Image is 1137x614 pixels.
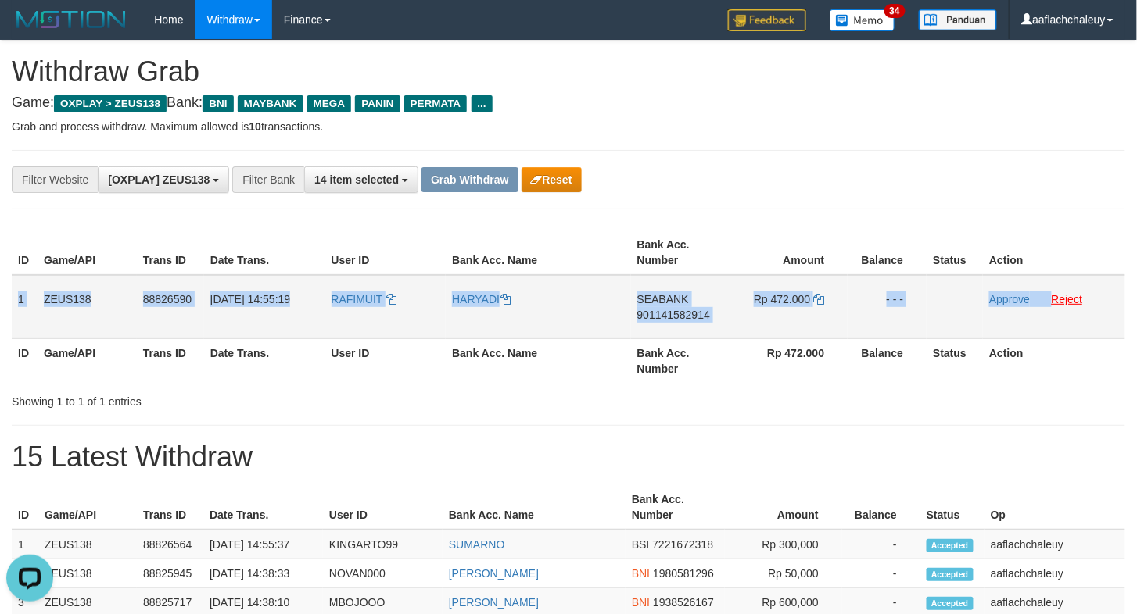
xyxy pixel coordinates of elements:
a: Copy 472000 to clipboard [813,293,824,305]
h1: Withdraw Grab [12,56,1125,87]
strong: 10 [249,120,261,133]
div: Showing 1 to 1 of 1 entries [12,387,462,409]
h4: Game: Bank: [12,95,1125,111]
img: Button%20Memo.svg [830,9,895,31]
th: Bank Acc. Name [446,230,630,275]
span: MEGA [307,95,352,112]
th: Action [983,230,1125,275]
th: Date Trans. [204,230,325,275]
span: SEABANK [637,293,689,305]
td: [DATE] 14:38:33 [203,559,323,588]
img: MOTION_logo.png [12,8,131,31]
span: 14 item selected [314,173,399,186]
th: Game/API [38,485,137,530]
th: Trans ID [137,485,203,530]
span: 88826590 [143,293,192,305]
th: Bank Acc. Name [443,485,626,530]
td: 1 [12,530,38,559]
span: Accepted [927,539,974,552]
td: NOVAN000 [323,559,443,588]
th: Trans ID [137,230,204,275]
div: Filter Website [12,166,98,193]
th: Action [983,338,1125,383]
div: Filter Bank [232,166,304,193]
button: [OXPLAY] ZEUS138 [98,166,229,193]
td: 88826564 [137,530,203,559]
th: User ID [325,338,447,383]
th: Date Trans. [204,338,325,383]
span: MAYBANK [238,95,303,112]
span: BNI [632,596,650,609]
td: 1 [12,275,38,339]
span: [OXPLAY] ZEUS138 [108,173,210,186]
span: Copy 901141582914 to clipboard [637,309,710,321]
span: Accepted [927,597,974,610]
img: Feedback.jpg [728,9,806,31]
span: PANIN [355,95,400,112]
td: 88825945 [137,559,203,588]
th: Status [920,485,985,530]
span: BNI [203,95,233,112]
th: User ID [323,485,443,530]
span: ... [472,95,493,112]
th: ID [12,230,38,275]
td: aaflachchaleuy [985,559,1125,588]
th: Op [985,485,1125,530]
a: Reject [1052,293,1083,305]
td: [DATE] 14:55:37 [203,530,323,559]
td: ZEUS138 [38,275,137,339]
td: Rp 300,000 [725,530,842,559]
a: Approve [989,293,1030,305]
th: ID [12,338,38,383]
span: Copy 1938526167 to clipboard [653,596,714,609]
th: Bank Acc. Number [626,485,725,530]
th: Balance [848,338,927,383]
th: Amount [725,485,842,530]
a: [PERSON_NAME] [449,567,539,580]
th: Game/API [38,230,137,275]
th: Rp 472.000 [730,338,848,383]
th: Status [927,230,983,275]
th: Date Trans. [203,485,323,530]
td: ZEUS138 [38,530,137,559]
span: [DATE] 14:55:19 [210,293,290,305]
span: BNI [632,567,650,580]
span: RAFIMUIT [332,293,383,305]
th: Balance [842,485,920,530]
span: BSI [632,538,650,551]
button: Reset [522,167,582,192]
p: Grab and process withdraw. Maximum allowed is transactions. [12,119,1125,134]
th: Amount [730,230,848,275]
td: - - - [848,275,927,339]
th: User ID [325,230,447,275]
button: Grab Withdraw [421,167,518,192]
span: OXPLAY > ZEUS138 [54,95,167,112]
th: Balance [848,230,927,275]
span: Copy 1980581296 to clipboard [653,567,714,580]
th: ID [12,485,38,530]
span: Rp 472.000 [754,293,810,305]
h1: 15 Latest Withdraw [12,441,1125,473]
a: RAFIMUIT [332,293,397,305]
span: Accepted [927,568,974,581]
th: Trans ID [137,338,204,383]
th: Bank Acc. Name [446,338,630,383]
a: SUMARNO [449,538,505,551]
a: HARYADI [452,293,511,305]
th: Bank Acc. Number [631,230,730,275]
span: PERMATA [404,95,468,112]
th: Status [927,338,983,383]
a: [PERSON_NAME] [449,596,539,609]
td: KINGARTO99 [323,530,443,559]
th: Game/API [38,338,137,383]
button: 14 item selected [304,166,418,193]
button: Open LiveChat chat widget [6,6,53,53]
img: panduan.png [919,9,997,30]
td: Rp 50,000 [725,559,842,588]
span: Copy 7221672318 to clipboard [652,538,713,551]
td: ZEUS138 [38,559,137,588]
td: - [842,559,920,588]
td: - [842,530,920,559]
th: Bank Acc. Number [631,338,730,383]
td: aaflachchaleuy [985,530,1125,559]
